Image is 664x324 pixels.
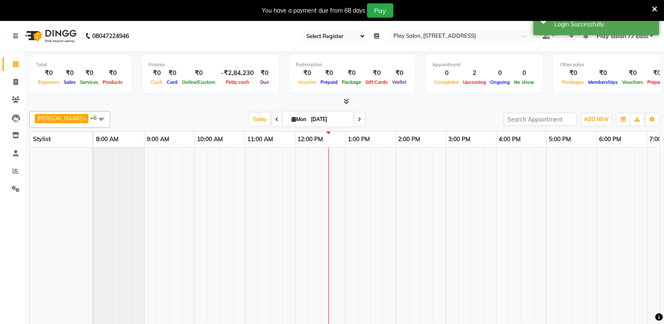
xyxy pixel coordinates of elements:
div: Finance [149,61,272,68]
div: 0 [512,68,536,78]
div: ₹0 [101,68,125,78]
div: ₹0 [257,68,272,78]
span: Stylist [33,135,51,143]
div: ₹0 [340,68,363,78]
span: Services [78,79,101,85]
img: logo [21,24,79,48]
a: 8:00 AM [94,133,121,145]
span: Voucher [296,79,318,85]
span: Memberships [586,79,620,85]
a: 5:00 PM [547,133,573,145]
span: Packages [560,79,586,85]
div: ₹0 [363,68,390,78]
a: 9:00 AM [145,133,171,145]
div: ₹0 [180,68,217,78]
div: Appointment [432,61,536,68]
span: Online/Custom [180,79,217,85]
span: Play salon 77 East [597,32,648,41]
a: 4:00 PM [496,133,523,145]
span: Prepaid [318,79,340,85]
span: Upcoming [461,79,488,85]
span: ADD NEW [584,116,609,122]
input: 2025-09-01 [308,113,350,126]
a: 1:00 PM [346,133,372,145]
span: No show [512,79,536,85]
span: Completed [432,79,461,85]
span: Vouchers [620,79,645,85]
b: 08047224946 [92,24,129,48]
div: ₹0 [78,68,101,78]
span: Ongoing [488,79,512,85]
div: ₹0 [620,68,645,78]
a: 11:00 AM [245,133,275,145]
span: Mon [289,116,308,122]
div: ₹0 [62,68,78,78]
span: Due [258,79,271,85]
div: ₹0 [560,68,586,78]
div: ₹0 [390,68,408,78]
span: Petty cash [224,79,251,85]
div: ₹0 [296,68,318,78]
a: 12:00 PM [295,133,325,145]
a: 10:00 AM [195,133,225,145]
div: -₹2,84,230 [217,68,257,78]
button: Pay [367,3,393,18]
div: ₹0 [586,68,620,78]
div: 2 [461,68,488,78]
a: x [82,115,86,122]
span: +6 [90,114,103,121]
span: Wallet [390,79,408,85]
div: ₹0 [149,68,165,78]
div: 0 [488,68,512,78]
span: Products [101,79,125,85]
a: 3:00 PM [446,133,473,145]
div: ₹0 [318,68,340,78]
span: Gift Cards [363,79,390,85]
a: 6:00 PM [597,133,623,145]
span: Package [340,79,363,85]
div: Total [36,61,125,68]
div: ₹0 [165,68,180,78]
button: ADD NEW [582,114,611,125]
span: Cash [149,79,165,85]
span: [PERSON_NAME] [37,115,82,122]
a: 2:00 PM [396,133,422,145]
div: You have a payment due from 68 days [262,6,365,15]
span: Card [165,79,180,85]
span: Today [249,113,270,126]
span: Sales [62,79,78,85]
input: Search Appointment [504,113,577,126]
div: Login Successfully. [554,20,653,29]
div: ₹0 [36,68,62,78]
span: Expenses [36,79,62,85]
div: 0 [432,68,461,78]
div: Redemption [296,61,408,68]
